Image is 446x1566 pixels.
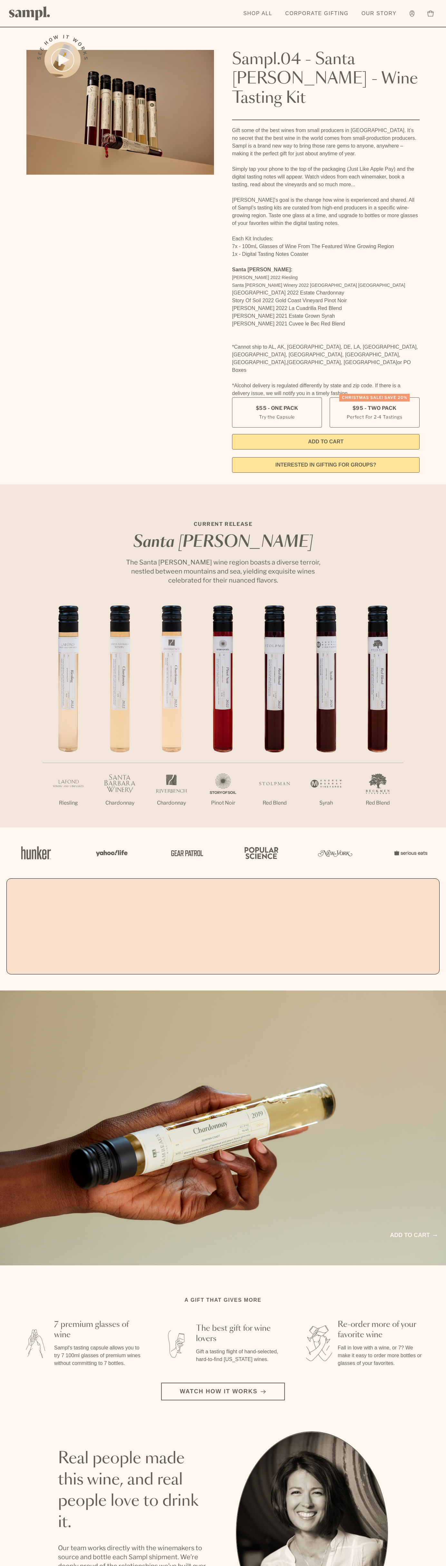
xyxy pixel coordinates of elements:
p: Gift a tasting flight of hand-selected, hard-to-find [US_STATE] wines. [196,1348,284,1363]
span: , [286,360,287,365]
li: 1 / 7 [43,605,94,827]
a: Our Story [358,6,400,21]
p: Fall in love with a wine, or 7? We make it easy to order more bottles or glasses of your favorites. [338,1344,425,1367]
li: 7 / 7 [352,605,403,827]
em: Santa [PERSON_NAME] [133,535,313,550]
li: [PERSON_NAME] 2022 La Cuadrilla Red Blend [232,304,420,312]
img: Artboard_3_0b291449-6e8c-4d07-b2c2-3f3601a19cd1_x450.png [316,839,354,867]
p: Red Blend [352,799,403,807]
p: Syrah [300,799,352,807]
li: 2 / 7 [94,605,146,827]
strong: Santa [PERSON_NAME]: [232,267,293,272]
small: Perfect For 2-4 Tastings [347,413,402,420]
span: Santa [PERSON_NAME] Winery 2022 [GEOGRAPHIC_DATA] [GEOGRAPHIC_DATA] [232,283,405,288]
h2: Real people made this wine, and real people love to drink it. [58,1448,210,1533]
img: Artboard_7_5b34974b-f019-449e-91fb-745f8d0877ee_x450.png [391,839,429,867]
h2: A gift that gives more [185,1296,262,1304]
li: 5 / 7 [249,605,300,827]
img: Artboard_4_28b4d326-c26e-48f9-9c80-911f17d6414e_x450.png [241,839,280,867]
a: Add to cart [390,1231,437,1240]
li: Story Of Soil 2022 Gold Coast Vineyard Pinot Noir [232,297,420,304]
h3: The best gift for wine lovers [196,1323,284,1344]
p: Pinot Noir [197,799,249,807]
a: interested in gifting for groups? [232,457,420,473]
h3: Re-order more of your favorite wine [338,1319,425,1340]
button: Add to Cart [232,434,420,450]
img: Artboard_1_c8cd28af-0030-4af1-819c-248e302c7f06_x450.png [17,839,55,867]
li: [GEOGRAPHIC_DATA] 2022 Estate Chardonnay [232,289,420,297]
li: [PERSON_NAME] 2021 Estate Grown Syrah [232,312,420,320]
small: Try the Capsule [259,413,295,420]
li: 6 / 7 [300,605,352,827]
h1: Sampl.04 - Santa [PERSON_NAME] - Wine Tasting Kit [232,50,420,108]
p: Sampl's tasting capsule allows you to try 7 100ml glasses of premium wines without committing to ... [54,1344,142,1367]
p: The Santa [PERSON_NAME] wine region boasts a diverse terroir, nestled between mountains and sea, ... [120,558,326,585]
p: Chardonnay [94,799,146,807]
a: Corporate Gifting [282,6,352,21]
img: Artboard_5_7fdae55a-36fd-43f7-8bfd-f74a06a2878e_x450.png [166,839,205,867]
p: Chardonnay [146,799,197,807]
h3: 7 premium glasses of wine [54,1319,142,1340]
button: Watch how it works [161,1383,285,1400]
div: Christmas SALE! Save 20% [339,394,410,401]
p: Riesling [43,799,94,807]
img: Sampl logo [9,6,50,20]
li: 3 / 7 [146,605,197,827]
span: $95 - Two Pack [353,405,397,412]
li: 4 / 7 [197,605,249,827]
img: Sampl.04 - Santa Barbara - Wine Tasting Kit [26,50,214,175]
img: Artboard_6_04f9a106-072f-468a-bdd7-f11783b05722_x450.png [92,839,130,867]
span: $55 - One Pack [256,405,298,412]
span: [PERSON_NAME] 2022 Riesling [232,275,298,280]
div: Gift some of the best wines from small producers in [GEOGRAPHIC_DATA]. It’s no secret that the be... [232,127,420,397]
li: [PERSON_NAME] 2021 Cuvee le Bec Red Blend [232,320,420,328]
span: [GEOGRAPHIC_DATA], [GEOGRAPHIC_DATA] [287,360,397,365]
p: CURRENT RELEASE [120,520,326,528]
a: Shop All [240,6,276,21]
p: Red Blend [249,799,300,807]
button: See how it works [44,42,81,78]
